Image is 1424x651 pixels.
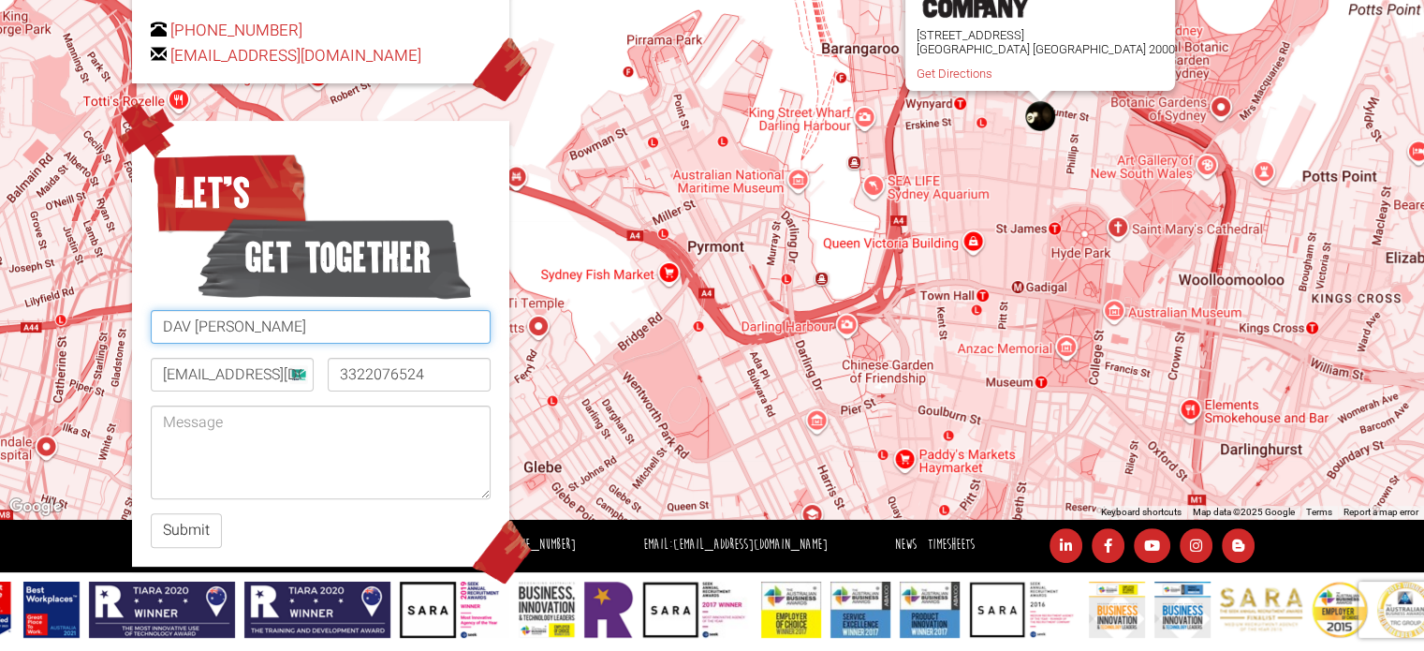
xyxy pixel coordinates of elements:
[928,536,975,554] a: Timesheets
[639,532,832,559] li: Email:
[500,536,576,554] a: [PHONE_NUMBER]
[151,513,222,548] button: Submit
[673,536,828,554] a: [EMAIL_ADDRESS][DOMAIN_NAME]
[1101,506,1182,519] button: Keyboard shortcuts
[151,310,491,344] input: Name
[198,211,472,304] span: get together
[895,536,917,554] a: News
[917,28,1175,56] p: [STREET_ADDRESS] [GEOGRAPHIC_DATA] [GEOGRAPHIC_DATA] 2000
[5,495,66,519] a: Open this area in Google Maps (opens a new window)
[5,495,66,519] img: Google
[917,67,992,81] a: Get Directions
[170,44,421,67] a: [EMAIL_ADDRESS][DOMAIN_NAME]
[1306,507,1332,517] a: Terms (opens in new tab)
[1343,507,1418,517] a: Report a map error
[328,358,491,392] input: Phone
[1025,101,1055,131] div: The Recruitment Company
[1193,507,1295,517] span: Map data ©2025 Google
[170,19,302,42] a: [PHONE_NUMBER]
[151,146,309,240] span: Let’s
[151,358,314,392] input: Email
